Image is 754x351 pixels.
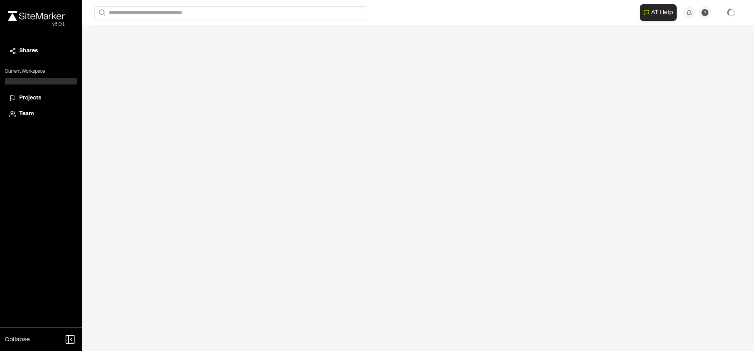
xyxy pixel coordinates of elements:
a: Team [9,110,72,118]
div: Open AI Assistant [640,4,680,21]
span: Team [19,110,34,118]
img: rebrand.png [8,11,65,21]
a: Projects [9,94,72,103]
p: Current Workspace [5,68,77,75]
div: Oh geez...please don't... [8,21,65,28]
a: Shares [9,47,72,55]
button: Search [94,6,108,19]
span: Shares [19,47,38,55]
button: Open AI Assistant [640,4,677,21]
span: Collapse [5,335,30,344]
span: Projects [19,94,41,103]
span: AI Help [651,8,673,17]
